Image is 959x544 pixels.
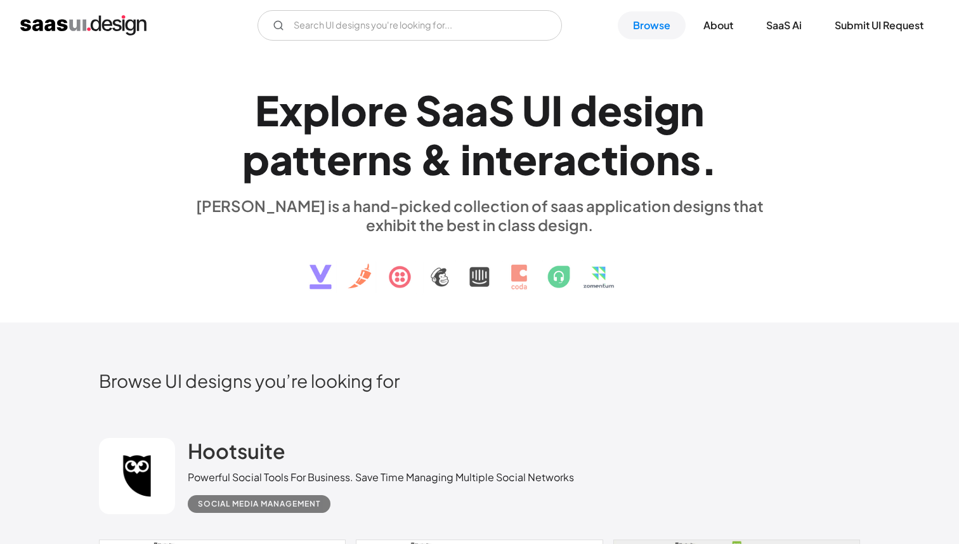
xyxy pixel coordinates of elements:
a: About [688,11,748,39]
h2: Browse UI designs you’re looking for [99,369,860,392]
h2: Hootsuite [188,438,285,463]
a: Submit UI Request [819,11,939,39]
input: Search UI designs you're looking for... [258,10,562,41]
a: SaaS Ai [751,11,817,39]
img: text, icon, saas logo [287,234,672,300]
div: Social Media Management [198,496,320,512]
div: [PERSON_NAME] is a hand-picked collection of saas application designs that exhibit the best in cl... [188,196,771,234]
div: Powerful Social Tools For Business. Save Time Managing Multiple Social Networks [188,470,574,485]
a: Hootsuite [188,438,285,470]
h1: Explore SaaS UI design patterns & interactions. [188,86,771,183]
a: Browse [618,11,686,39]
